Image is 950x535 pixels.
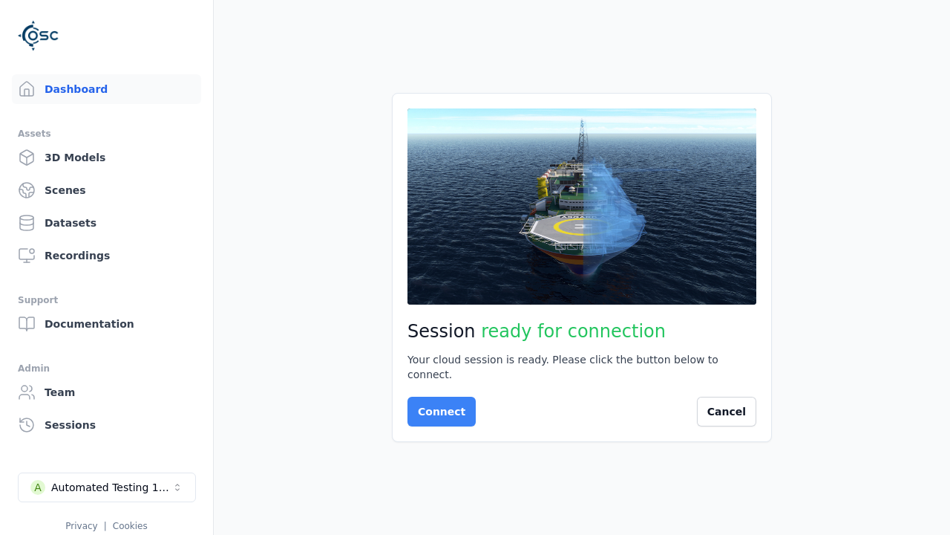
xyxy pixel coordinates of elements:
[30,480,45,495] div: A
[697,397,756,427] button: Cancel
[18,15,59,56] img: Logo
[12,377,201,407] a: Team
[12,175,201,205] a: Scenes
[18,125,195,143] div: Assets
[12,74,201,104] a: Dashboard
[481,321,666,342] span: ready for connection
[18,473,196,502] button: Select a workspace
[12,309,201,339] a: Documentation
[407,397,476,427] button: Connect
[12,208,201,238] a: Datasets
[18,360,195,377] div: Admin
[407,352,756,382] div: Your cloud session is ready. Please click the button below to connect.
[12,241,201,270] a: Recordings
[12,143,201,172] a: 3D Models
[407,320,756,343] h2: Session
[104,521,107,531] span: |
[12,410,201,440] a: Sessions
[113,521,148,531] a: Cookies
[65,521,97,531] a: Privacy
[18,291,195,309] div: Support
[51,480,171,495] div: Automated Testing 1 - Playwright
